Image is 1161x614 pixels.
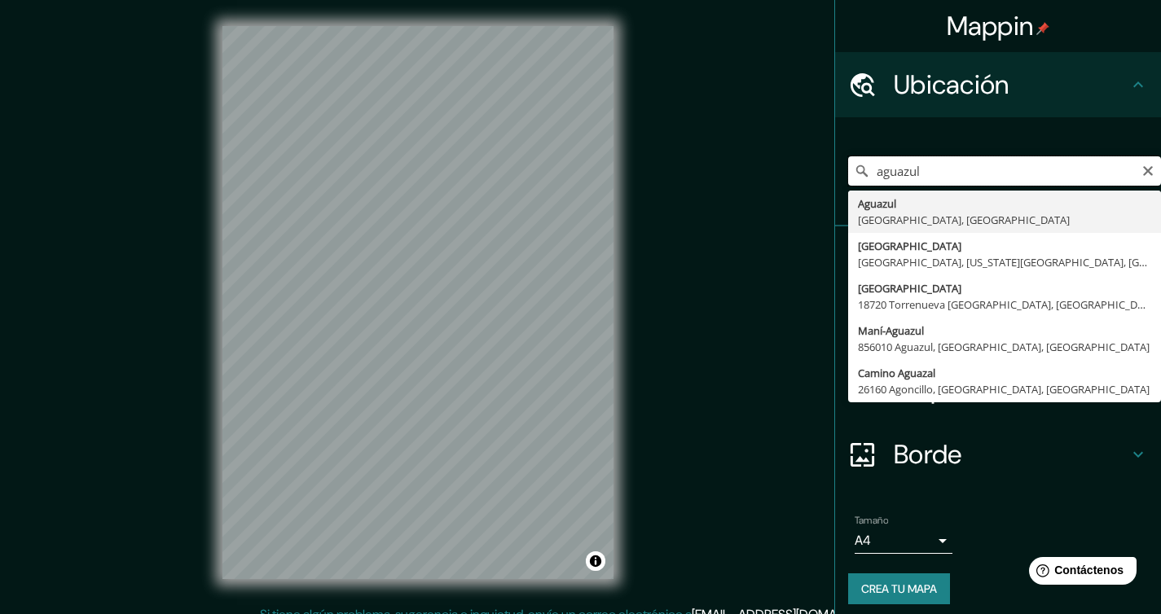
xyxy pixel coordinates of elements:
div: Patas [835,226,1161,292]
iframe: Lanzador de widgets de ayuda [1016,550,1143,596]
div: Disposición [835,357,1161,422]
font: 26160 Agoncillo, [GEOGRAPHIC_DATA], [GEOGRAPHIC_DATA] [858,382,1150,397]
div: Estilo [835,292,1161,357]
font: Camino Aguazal [858,366,935,380]
font: Mappin [947,9,1034,43]
font: [GEOGRAPHIC_DATA] [858,239,961,253]
font: Aguazul [858,196,896,211]
img: pin-icon.png [1036,22,1049,35]
font: [GEOGRAPHIC_DATA], [GEOGRAPHIC_DATA] [858,213,1070,227]
button: Crea tu mapa [848,573,950,604]
font: Crea tu mapa [861,581,937,596]
font: Tamaño [855,514,888,527]
canvas: Mapa [222,26,613,579]
div: Ubicación [835,52,1161,117]
font: Borde [894,437,962,471]
div: Borde [835,422,1161,487]
button: Activar o desactivar atribución [586,551,605,571]
font: A4 [855,532,871,549]
font: Maní-Aguazul [858,323,924,338]
button: Claro [1141,162,1154,178]
font: [GEOGRAPHIC_DATA] [858,281,961,296]
input: Elige tu ciudad o zona [848,156,1161,186]
font: 856010 Aguazul, [GEOGRAPHIC_DATA], [GEOGRAPHIC_DATA] [858,340,1150,354]
font: Ubicación [894,68,1009,102]
div: A4 [855,528,952,554]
